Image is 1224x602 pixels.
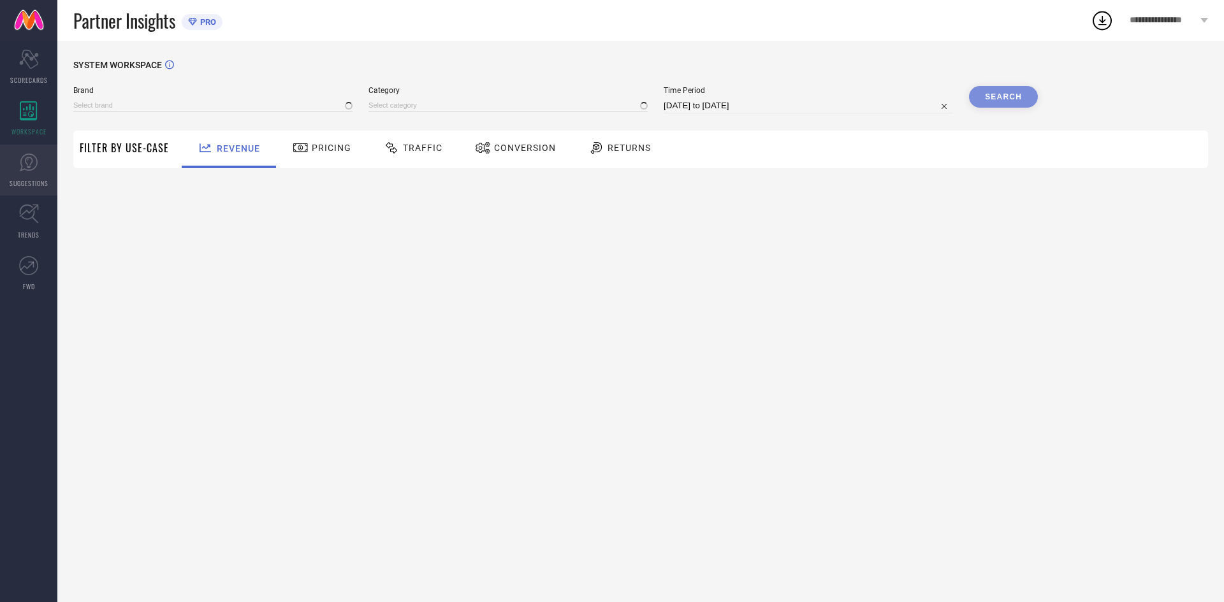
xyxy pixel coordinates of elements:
span: WORKSPACE [11,127,47,136]
span: SYSTEM WORKSPACE [73,60,162,70]
span: Conversion [494,143,556,153]
span: Pricing [312,143,351,153]
span: Revenue [217,143,260,154]
span: Returns [608,143,651,153]
span: Time Period [664,86,953,95]
span: Category [368,86,648,95]
span: FWD [23,282,35,291]
span: Traffic [403,143,442,153]
span: TRENDS [18,230,40,240]
span: PRO [197,17,216,27]
span: Partner Insights [73,8,175,34]
input: Select brand [73,99,353,112]
span: SUGGESTIONS [10,178,48,188]
span: Filter By Use-Case [80,140,169,155]
span: Brand [73,86,353,95]
input: Select time period [664,98,953,113]
span: SCORECARDS [10,75,48,85]
input: Select category [368,99,648,112]
div: Open download list [1091,9,1114,32]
